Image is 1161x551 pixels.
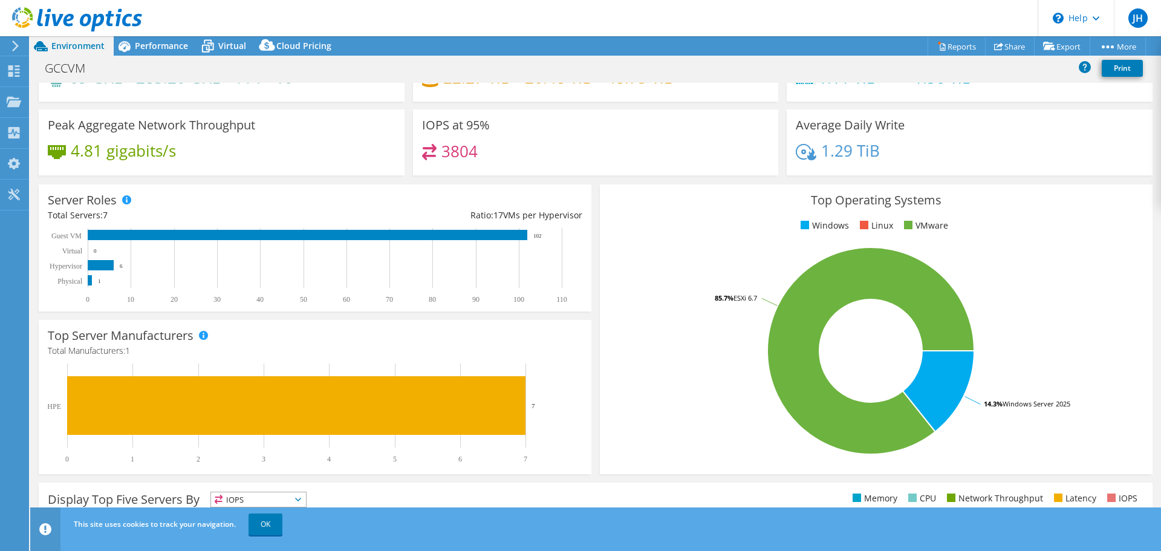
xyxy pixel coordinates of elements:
li: Linux [857,219,893,232]
span: Virtual [218,40,246,51]
span: This site uses cookies to track your navigation. [74,519,236,529]
text: Physical [57,277,82,285]
h4: 1.56 TiB [914,71,972,84]
a: Share [985,37,1035,56]
text: HPE [47,402,61,411]
a: Print [1102,60,1143,77]
h4: 26.48 TiB [525,71,593,84]
li: IOPS [1104,492,1137,505]
div: Ratio: VMs per Hypervisor [315,209,582,222]
span: Cloud Pricing [276,40,331,51]
h4: 1.11 TiB [818,71,900,84]
tspan: 85.7% [715,293,733,302]
text: 2 [197,455,200,463]
text: Guest VM [51,232,82,240]
li: CPU [905,492,936,505]
span: 17 [493,209,503,221]
text: Hypervisor [50,262,82,270]
tspan: 14.3% [984,399,1003,408]
text: 30 [213,295,221,304]
li: Network Throughput [944,492,1043,505]
h1: GCCVM [39,62,104,75]
span: 1 [125,345,130,356]
text: 102 [533,233,542,239]
span: IOPS [211,492,306,507]
h3: Average Daily Write [796,119,905,132]
text: 7 [524,455,527,463]
text: 70 [386,295,393,304]
tspan: Windows Server 2025 [1003,399,1070,408]
h4: 1.29 TiB [821,144,880,157]
text: 0 [65,455,69,463]
span: 7 [103,209,108,221]
a: Export [1034,37,1090,56]
h4: 4.81 gigabits/s [71,144,176,157]
h3: Peak Aggregate Network Throughput [48,119,255,132]
text: 6 [458,455,462,463]
svg: \n [1053,13,1064,24]
text: 5 [393,455,397,463]
text: 1 [131,455,134,463]
text: 0 [86,295,89,304]
li: Memory [850,492,897,505]
text: 6 [120,263,123,269]
text: 1 [98,278,101,284]
text: 3 [262,455,265,463]
a: OK [249,514,282,535]
div: Total Servers: [48,209,315,222]
text: 20 [171,295,178,304]
h4: 22.27 TiB [443,71,511,84]
h4: Total Manufacturers: [48,344,582,357]
h4: 10 [275,71,324,84]
h4: 283.20 GHz [136,71,220,84]
text: 60 [343,295,350,304]
text: 90 [472,295,480,304]
text: 100 [513,295,524,304]
a: Reports [928,37,986,56]
text: 50 [300,295,307,304]
text: 110 [556,295,567,304]
li: VMware [901,219,948,232]
h4: 114 [234,71,261,84]
span: JH [1128,8,1148,28]
h3: Top Operating Systems [609,194,1143,207]
span: Performance [135,40,188,51]
li: Latency [1051,492,1096,505]
a: More [1090,37,1146,56]
h4: 3804 [441,145,478,158]
text: 4 [327,455,331,463]
h3: IOPS at 95% [422,119,490,132]
span: Environment [51,40,105,51]
tspan: ESXi 6.7 [733,293,757,302]
text: Virtual [62,247,83,255]
text: 40 [256,295,264,304]
h3: Top Server Manufacturers [48,329,193,342]
text: 10 [127,295,134,304]
h4: 69 GHz [70,71,122,84]
h3: Server Roles [48,194,117,207]
li: Windows [798,219,849,232]
h4: 48.75 TiB [607,71,674,84]
text: 80 [429,295,436,304]
text: 7 [532,402,535,409]
text: 0 [94,248,97,254]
